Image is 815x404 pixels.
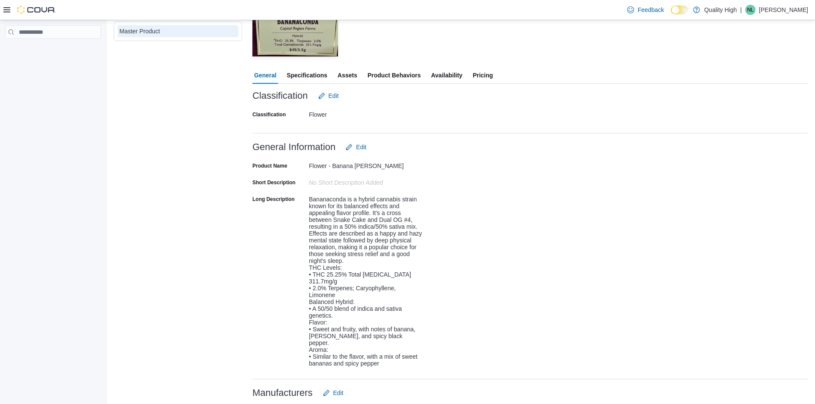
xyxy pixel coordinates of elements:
div: Flower [309,108,424,118]
h3: Manufacturers [252,388,313,398]
img: Cova [17,6,56,14]
span: NL [747,5,753,15]
span: Edit [356,143,366,151]
label: Product Name [252,162,287,169]
div: Bananaconda is a hybrid cannabis strain known for its balanced effects and appealing flavor profi... [309,192,424,367]
a: Feedback [624,1,667,18]
div: Flower - Banana [PERSON_NAME] [309,159,424,169]
span: Product Behaviors [367,67,421,84]
h3: Classification [252,91,308,101]
div: No Short Description added [309,176,424,186]
span: Specifications [287,67,327,84]
span: Feedback [637,6,664,14]
div: Master Product [119,27,237,35]
button: Edit [320,384,347,401]
p: [PERSON_NAME] [759,5,808,15]
button: Edit [342,139,370,156]
h3: General Information [252,142,335,152]
p: | [740,5,742,15]
label: Short Description [252,179,296,186]
input: Dark Mode [671,6,689,15]
label: Long Description [252,196,295,203]
span: Edit [333,389,344,397]
nav: Complex example [5,41,101,61]
span: General [254,67,276,84]
div: Nate Lyons [745,5,756,15]
span: Pricing [473,67,493,84]
label: Classification [252,111,286,118]
span: Assets [338,67,357,84]
button: Edit [315,87,342,104]
span: Edit [329,91,339,100]
span: Availability [431,67,462,84]
p: Quality High [704,5,737,15]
